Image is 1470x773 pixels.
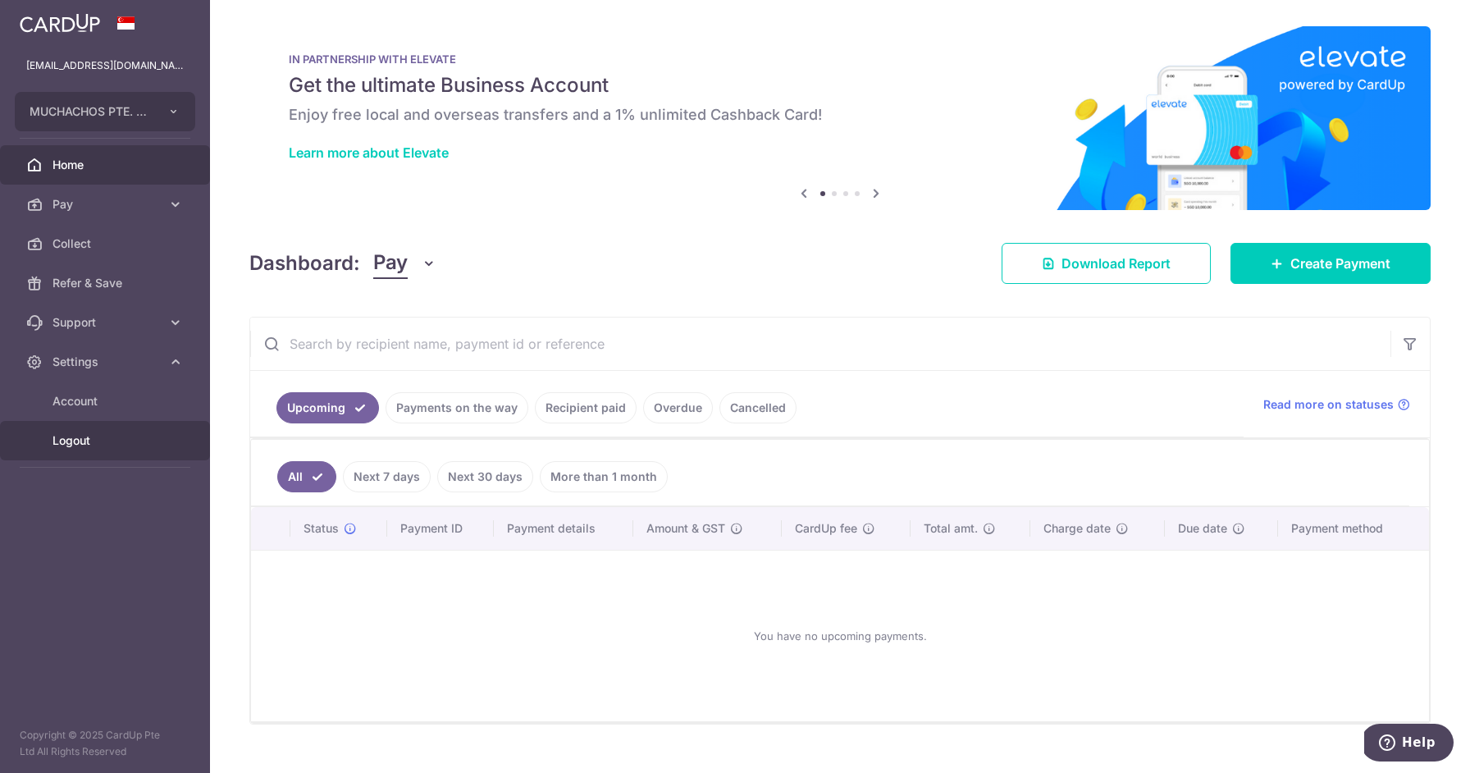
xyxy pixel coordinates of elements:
[250,318,1390,370] input: Search by recipient name, payment id or reference
[1364,724,1454,765] iframe: Opens a widget where you can find more information
[719,392,797,423] a: Cancelled
[30,103,151,120] span: MUCHACHOS PTE. LTD.
[1178,520,1227,537] span: Due date
[52,275,161,291] span: Refer & Save
[387,507,495,550] th: Payment ID
[289,53,1391,66] p: IN PARTNERSHIP WITH ELEVATE
[1061,254,1171,273] span: Download Report
[494,507,632,550] th: Payment details
[52,157,161,173] span: Home
[52,393,161,409] span: Account
[52,196,161,213] span: Pay
[437,461,533,492] a: Next 30 days
[26,57,184,74] p: [EMAIL_ADDRESS][DOMAIN_NAME]
[373,248,436,279] button: Pay
[1263,396,1410,413] a: Read more on statuses
[249,249,360,278] h4: Dashboard:
[1290,254,1390,273] span: Create Payment
[52,236,161,252] span: Collect
[924,520,978,537] span: Total amt.
[52,354,161,370] span: Settings
[277,461,336,492] a: All
[289,72,1391,98] h5: Get the ultimate Business Account
[373,248,408,279] span: Pay
[1230,243,1431,284] a: Create Payment
[52,432,161,449] span: Logout
[15,92,195,131] button: MUCHACHOS PTE. LTD.
[1043,520,1111,537] span: Charge date
[289,144,449,161] a: Learn more about Elevate
[20,13,100,33] img: CardUp
[1263,396,1394,413] span: Read more on statuses
[1002,243,1211,284] a: Download Report
[249,26,1431,210] img: Renovation banner
[1278,507,1429,550] th: Payment method
[289,105,1391,125] h6: Enjoy free local and overseas transfers and a 1% unlimited Cashback Card!
[643,392,713,423] a: Overdue
[304,520,339,537] span: Status
[276,392,379,423] a: Upcoming
[795,520,857,537] span: CardUp fee
[343,461,431,492] a: Next 7 days
[52,314,161,331] span: Support
[271,564,1409,708] div: You have no upcoming payments.
[646,520,725,537] span: Amount & GST
[540,461,668,492] a: More than 1 month
[535,392,637,423] a: Recipient paid
[386,392,528,423] a: Payments on the way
